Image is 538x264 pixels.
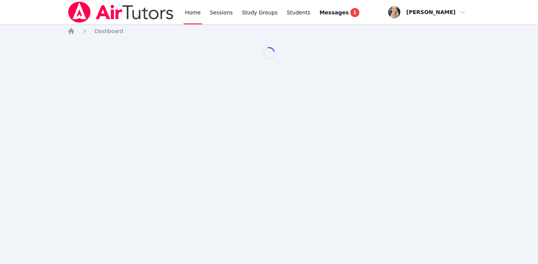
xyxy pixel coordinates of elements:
[95,27,123,35] a: Dashboard
[67,27,471,35] nav: Breadcrumb
[319,9,348,16] span: Messages
[350,8,359,17] span: 1
[95,28,123,34] span: Dashboard
[67,2,174,23] img: Air Tutors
